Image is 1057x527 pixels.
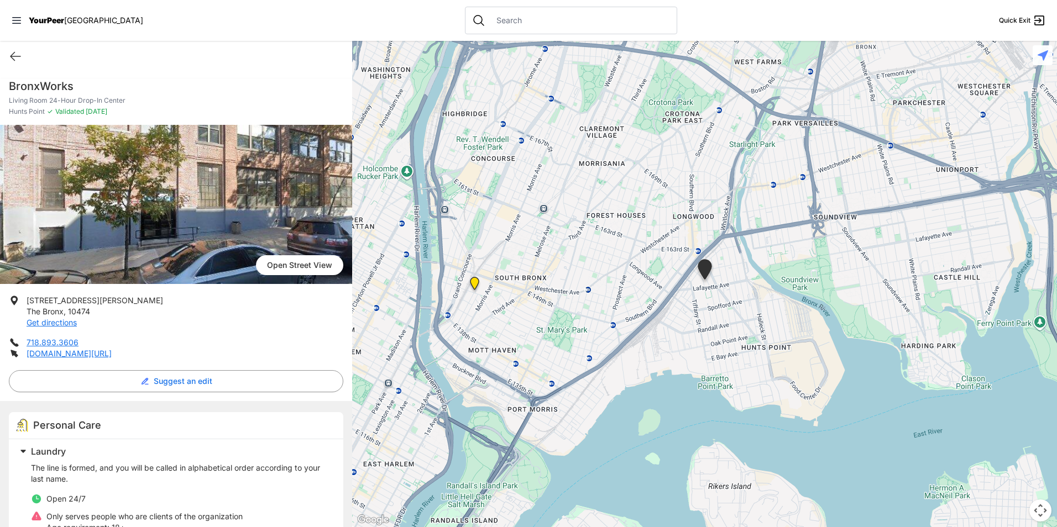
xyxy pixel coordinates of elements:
span: Only serves people who are clients of the organization [46,512,243,521]
p: The line is formed, and you will be called in alphabetical order according to your last name. [31,462,330,484]
span: [GEOGRAPHIC_DATA] [64,15,143,25]
span: Personal Care [33,419,101,431]
span: Suggest an edit [154,376,212,387]
span: Validated [55,107,84,115]
span: ✓ [47,107,53,116]
span: Open Street View [256,255,343,275]
span: [STREET_ADDRESS][PERSON_NAME] [27,296,163,305]
span: 10474 [68,307,90,316]
a: [DOMAIN_NAME][URL] [27,349,112,358]
div: Living Room 24-Hour Drop-In Center [695,259,714,284]
div: Harm Reduction Center [468,277,482,294]
span: YourPeer [29,15,64,25]
button: Map camera controls [1029,499,1051,521]
h1: BronxWorks [9,78,343,94]
a: Open this area in Google Maps (opens a new window) [355,513,391,527]
a: Get directions [27,318,77,327]
p: Living Room 24-Hour Drop-In Center [9,96,343,105]
a: 718.893.3606 [27,338,79,347]
span: The Bronx [27,307,64,316]
img: Google [355,513,391,527]
input: Search [490,15,670,26]
a: Quick Exit [999,14,1046,27]
a: YourPeer[GEOGRAPHIC_DATA] [29,17,143,24]
span: , [64,307,66,316]
button: Suggest an edit [9,370,343,392]
span: Quick Exit [999,16,1030,25]
span: Laundry [31,446,66,457]
span: [DATE] [84,107,107,115]
span: Open 24/7 [46,494,86,503]
span: Hunts Point [9,107,45,116]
